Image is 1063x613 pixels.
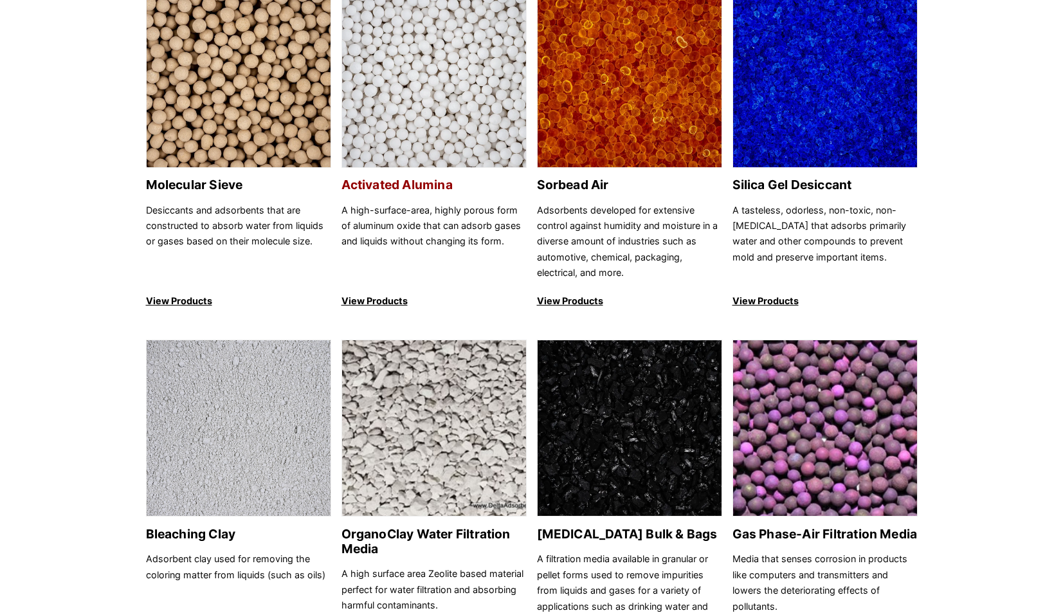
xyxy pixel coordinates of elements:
h2: Silica Gel Desiccant [732,178,918,192]
p: View Products [732,293,918,309]
h2: Activated Alumina [341,178,527,192]
p: A high-surface-area, highly porous form of aluminum oxide that can adsorb gases and liquids witho... [341,203,527,281]
h2: OrganoClay Water Filtration Media [341,527,527,556]
h2: Molecular Sieve [146,178,331,192]
p: View Products [146,293,331,309]
h2: [MEDICAL_DATA] Bulk & Bags [537,527,722,542]
img: Bleaching Clay [147,340,331,517]
p: A tasteless, odorless, non-toxic, non-[MEDICAL_DATA] that adsorbs primarily water and other compo... [732,203,918,281]
p: Adsorbents developed for extensive control against humidity and moisture in a diverse amount of i... [537,203,722,281]
h2: Gas Phase-Air Filtration Media [732,527,918,542]
h2: Sorbead Air [537,178,722,192]
img: OrganoClay Water Filtration Media [342,340,526,517]
p: Desiccants and adsorbents that are constructed to absorb water from liquids or gases based on the... [146,203,331,281]
h2: Bleaching Clay [146,527,331,542]
img: Gas Phase-Air Filtration Media [733,340,917,517]
p: View Products [341,293,527,309]
p: View Products [537,293,722,309]
img: Activated Carbon Bulk & Bags [538,340,722,517]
